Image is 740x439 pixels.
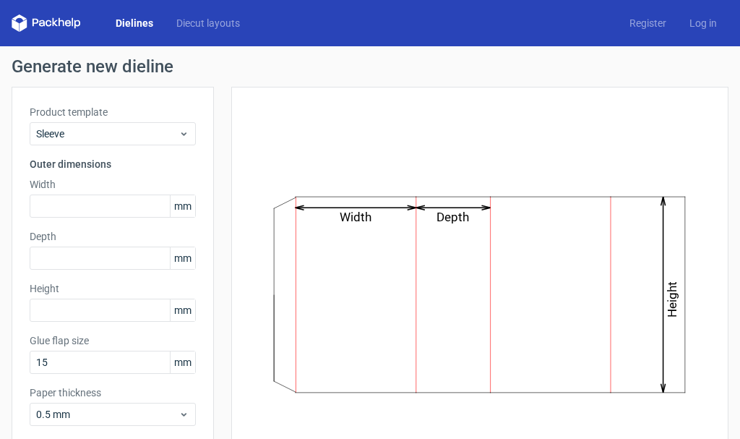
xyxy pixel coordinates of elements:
span: mm [170,351,195,373]
text: Depth [437,210,470,224]
a: Log in [678,16,728,30]
label: Product template [30,105,196,119]
label: Paper thickness [30,385,196,400]
span: 0.5 mm [36,407,178,422]
h1: Generate new dieline [12,58,728,75]
span: Sleeve [36,127,178,141]
label: Glue flap size [30,333,196,348]
label: Width [30,177,196,192]
a: Diecut layouts [165,16,251,30]
a: Register [618,16,678,30]
text: Height [666,281,680,317]
text: Width [340,210,372,224]
span: mm [170,299,195,321]
a: Dielines [104,16,165,30]
span: mm [170,195,195,217]
label: Height [30,281,196,296]
h3: Outer dimensions [30,157,196,171]
span: mm [170,247,195,269]
label: Depth [30,229,196,244]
